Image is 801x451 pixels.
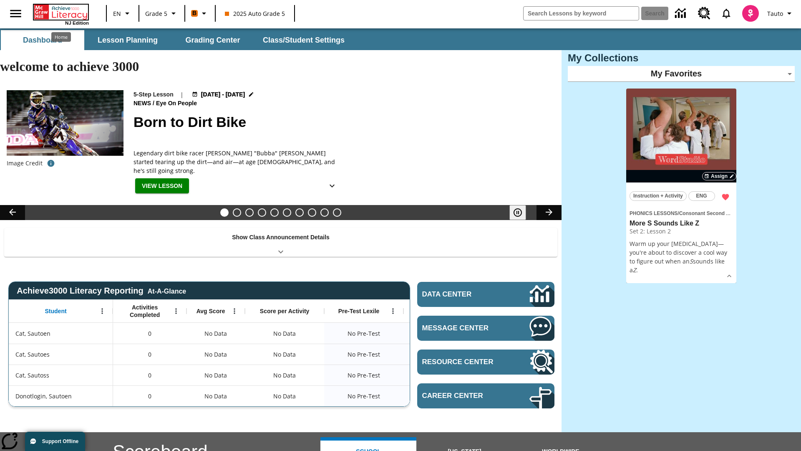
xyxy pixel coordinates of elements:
[417,350,554,375] a: Resource Center, Will open in new tab
[7,90,123,156] img: Motocross racer James Stewart flies through the air on his dirt bike.
[417,316,554,341] a: Message Center
[15,371,49,380] span: Cat, Sautoss
[113,344,186,365] div: 0, Cat, Sautoes
[270,208,279,217] button: Slide 5 What's the Big Idea?
[537,205,562,220] button: Lesson carousel, Next
[260,307,310,315] span: Score per Activity
[269,367,300,384] div: No Data, Cat, Sautoss
[693,2,715,25] a: Resource Center, Will open in new tab
[201,90,245,99] span: [DATE] - [DATE]
[348,371,380,380] span: No Pre-Test, Cat, Sautoss
[711,172,728,180] span: Assign
[737,3,764,24] button: Select a new avatar
[196,307,225,315] span: Avg Score
[188,6,212,21] button: Boost Class color is orange. Change class color
[65,20,89,25] span: NJ Edition
[148,286,186,295] div: At-A-Glance
[333,208,341,217] button: Slide 10 Sleepless in the Animal Kingdom
[4,228,557,257] div: Show Class Announcement Details
[25,432,85,451] button: Support Offline
[348,329,380,338] span: No Pre-Test, Cat, Sautoen
[148,392,151,400] span: 0
[186,323,245,344] div: No Data, Cat, Sautoen
[690,257,693,265] em: S
[269,325,300,342] div: No Data, Cat, Sautoen
[232,233,330,242] p: Show Class Announcement Details
[153,100,154,106] span: /
[387,305,399,317] button: Open Menu
[718,190,733,205] button: Remove from Favorites
[228,305,241,317] button: Open Menu
[308,208,316,217] button: Slide 8 Career Lesson
[630,191,687,201] button: Instruction + Activity
[348,350,380,359] span: No Pre-Test, Cat, Sautoes
[15,350,50,359] span: Cat, Sautoes
[186,344,245,365] div: No Data, Cat, Sautoes
[678,210,679,216] span: /
[180,90,184,99] span: |
[148,350,151,359] span: 0
[630,219,733,228] h3: More S Sounds Like Z
[233,208,241,217] button: Slide 2 Cars of the Future?
[338,307,380,315] span: Pre-Test Lexile
[17,286,186,296] span: Achieve3000 Literacy Reporting
[145,9,167,18] span: Grade 5
[702,172,736,180] button: Assign Choose Dates
[133,90,174,99] p: 5-Step Lesson
[200,388,231,405] span: No Data
[258,208,266,217] button: Slide 4 Taking Movies to the X-Dimension
[568,66,795,82] div: My Favorites
[148,329,151,338] span: 0
[171,30,254,50] button: Grading Center
[43,156,59,171] button: Credit: Rick Scuteri/AP Images
[324,178,340,194] button: Show Details
[148,371,151,380] span: 0
[670,2,693,25] a: Data Center
[42,438,78,444] span: Support Offline
[633,192,683,200] span: Instruction + Activity
[45,307,67,315] span: Student
[688,191,715,201] button: ENG
[524,7,639,20] input: search field
[742,5,759,22] img: avatar image
[417,383,554,408] a: Career Center
[3,1,28,26] button: Open side menu
[33,3,89,25] div: Home
[245,208,254,217] button: Slide 3 Do You Want Fries With That?
[7,7,118,25] p: Auto class announcement [DATE] 07:01:11
[86,30,169,50] button: Lesson Planning
[626,89,736,284] div: lesson details
[403,344,483,365] div: No Data, Cat, Sautoes
[109,6,136,21] button: Language: EN, Select a language
[200,325,231,342] span: No Data
[509,205,534,220] div: Pause
[113,365,186,385] div: 0, Cat, Sautoss
[348,392,380,400] span: No Pre-Test, Donotlogin, Sautoen
[220,208,229,217] button: Slide 1 Born to Dirt Bike
[133,111,552,133] h2: Born to Dirt Bike
[320,208,329,217] button: Slide 9 Making a Difference for the Planet
[133,149,342,175] span: Legendary dirt bike racer James "Bubba" Stewart started tearing up the dirt—and air—at age 4, and...
[422,324,504,332] span: Message Center
[696,192,707,200] span: ENG
[192,8,196,18] span: B
[256,30,351,50] button: Class/Student Settings
[190,90,256,99] button: Aug 18 - Aug 18 Choose Dates
[200,367,231,384] span: No Data
[764,6,798,21] button: Profile/Settings
[269,388,300,405] div: No Data, Donotlogin, Sautoen
[679,210,745,216] span: Consonant Second Sounds
[186,365,245,385] div: No Data, Cat, Sautoss
[113,385,186,406] div: 0, Donotlogin, Sautoen
[33,4,89,20] a: Home
[170,305,182,317] button: Open Menu
[422,358,504,366] span: Resource Center
[509,205,526,220] button: Pause
[723,270,736,282] button: Show Details
[422,392,504,400] span: Career Center
[630,208,733,218] span: Topic: Phonics Lessons/Consonant Second Sounds
[51,32,71,42] div: Home
[113,323,186,344] div: 0, Cat, Sautoen
[568,52,795,64] h3: My Collections
[417,282,554,307] a: Data Center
